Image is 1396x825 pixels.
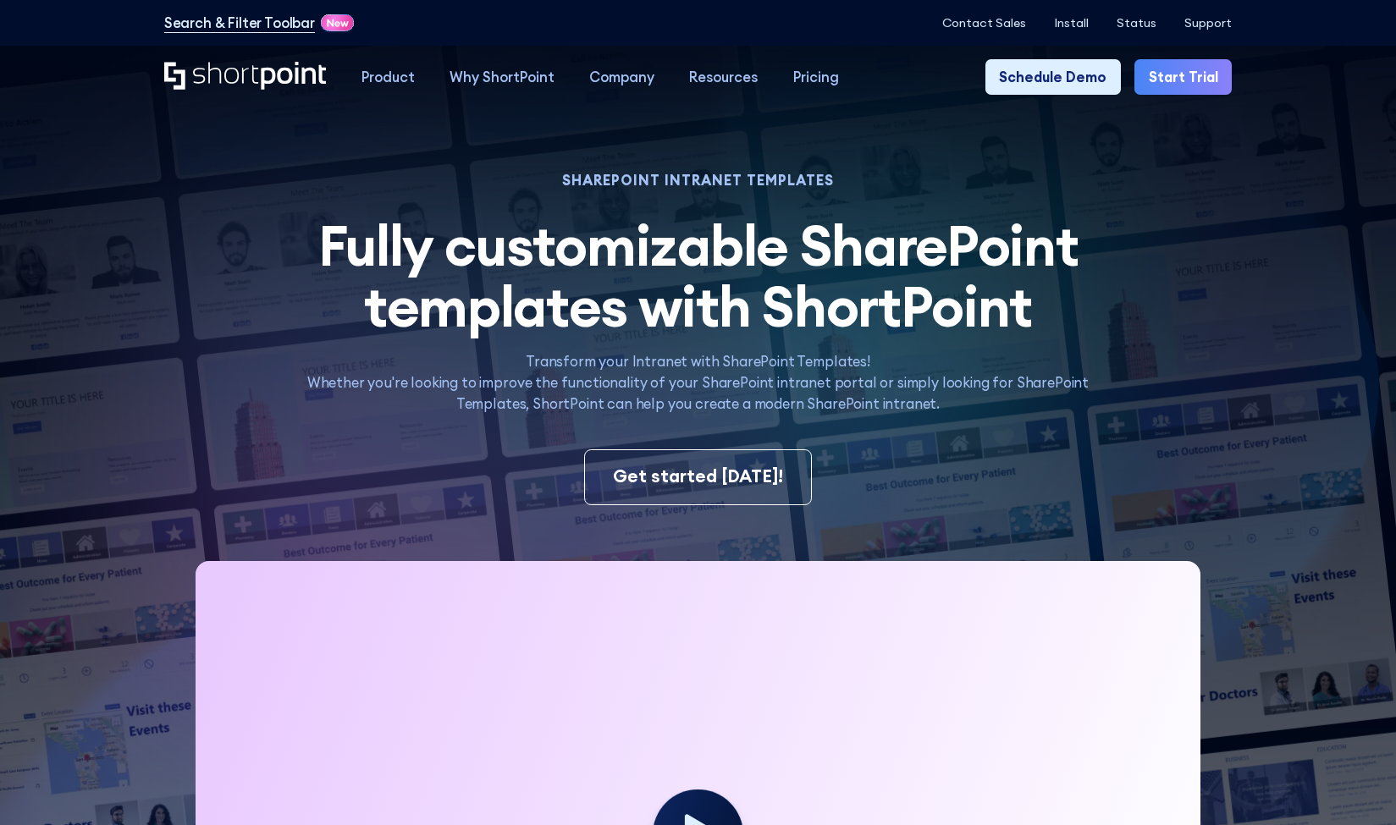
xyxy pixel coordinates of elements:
a: Why ShortPoint [432,59,571,94]
p: Transform your Intranet with SharePoint Templates! Whether you're looking to improve the function... [290,351,1106,414]
a: Product [344,59,432,94]
a: Contact Sales [942,16,1026,30]
a: Home [164,62,327,91]
div: Pricing [793,67,839,88]
div: Product [361,67,415,88]
a: Start Trial [1134,59,1232,94]
div: Resources [689,67,758,88]
a: Company [571,59,671,94]
div: Get started [DATE]! [613,464,783,490]
iframe: Chat Widget [1311,744,1396,825]
a: Install [1054,16,1089,30]
a: Schedule Demo [985,59,1121,94]
h1: SHAREPOINT INTRANET TEMPLATES [290,174,1106,187]
a: Pricing [775,59,856,94]
a: Support [1184,16,1232,30]
a: Search & Filter Toolbar [164,13,315,34]
a: Resources [672,59,775,94]
a: Get started [DATE]! [584,449,812,505]
div: Company [589,67,654,88]
a: Status [1117,16,1156,30]
span: Fully customizable SharePoint templates with ShortPoint [318,210,1079,343]
div: Why ShortPoint [450,67,555,88]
